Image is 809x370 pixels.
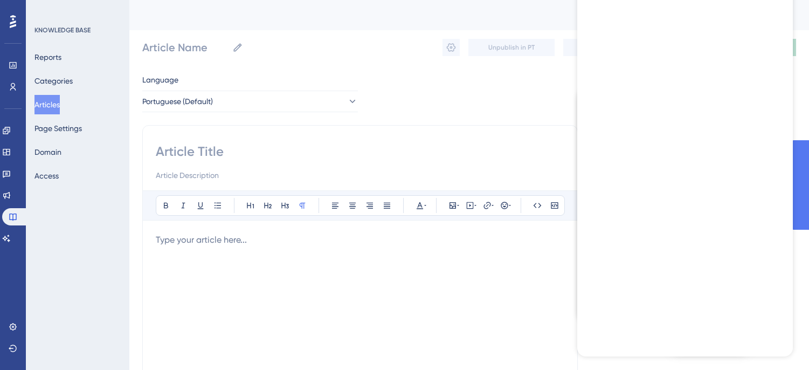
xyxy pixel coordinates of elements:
[563,39,628,56] button: Cancel
[142,40,228,55] input: Article Name
[156,169,564,182] input: Article Description
[468,39,555,56] button: Unpublish in PT
[488,43,535,52] span: Unpublish in PT
[142,95,213,108] span: Portuguese (Default)
[142,73,178,86] span: Language
[156,143,564,160] input: Article Title
[142,91,358,112] button: Portuguese (Default)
